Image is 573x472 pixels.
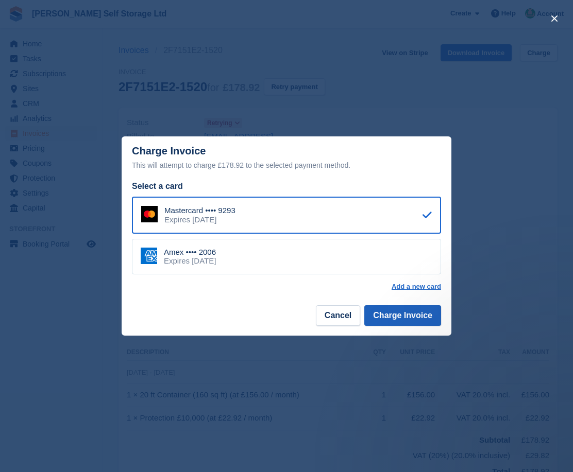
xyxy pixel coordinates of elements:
[141,206,158,222] img: Mastercard Logo
[364,305,441,326] button: Charge Invoice
[392,283,441,291] a: Add a new card
[164,215,235,224] div: Expires [DATE]
[164,248,216,257] div: Amex •••• 2006
[164,206,235,215] div: Mastercard •••• 9293
[546,10,563,27] button: close
[316,305,360,326] button: Cancel
[132,159,441,171] div: This will attempt to charge £178.92 to the selected payment method.
[141,248,157,264] img: Amex Logo
[132,145,441,171] div: Charge Invoice
[164,256,216,266] div: Expires [DATE]
[132,180,441,193] div: Select a card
